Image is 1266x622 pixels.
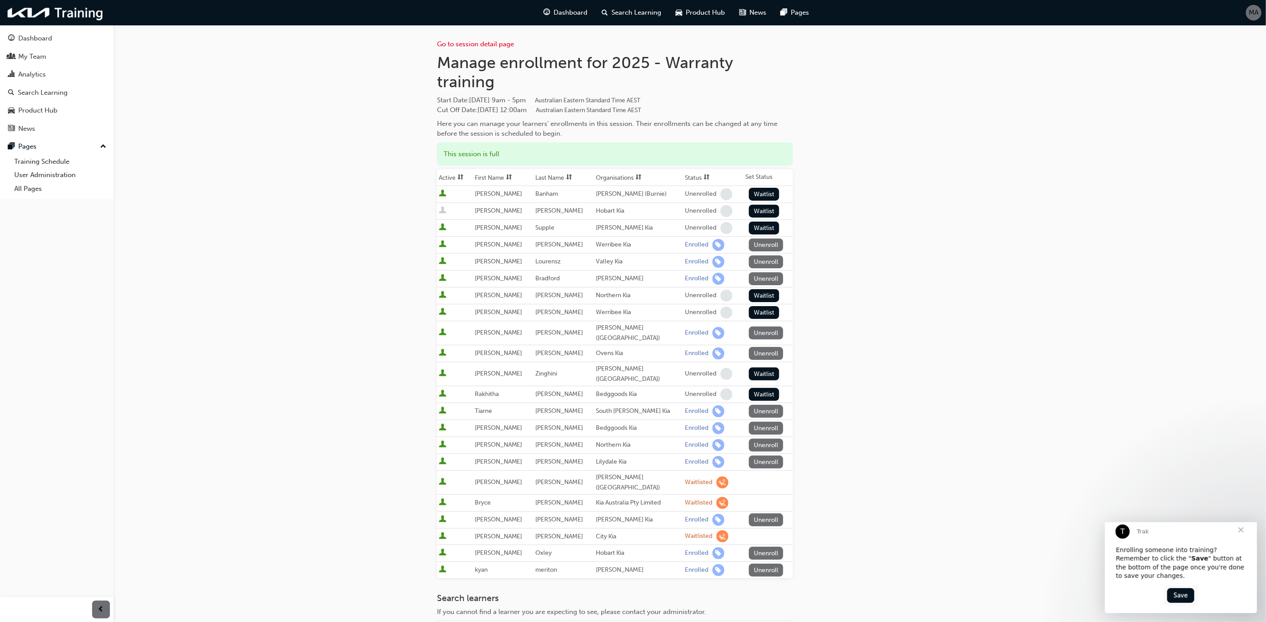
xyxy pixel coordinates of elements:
[749,513,784,526] button: Unenroll
[554,8,588,18] span: Dashboard
[712,347,724,359] span: learningRecordVerb_ENROLL-icon
[612,8,662,18] span: Search Learning
[475,349,522,357] span: [PERSON_NAME]
[439,291,446,300] span: User is active
[473,169,534,186] th: Toggle SortBy
[439,424,446,432] span: User is active
[712,273,724,285] span: learningRecordVerb_ENROLL-icon
[712,256,724,268] span: learningRecordVerb_ENROLL-icon
[596,565,682,575] div: [PERSON_NAME]
[596,473,682,493] div: [PERSON_NAME] ([GEOGRAPHIC_DATA])
[750,8,767,18] span: News
[685,370,717,378] div: Unenrolled
[535,224,554,231] span: Supple
[704,174,710,182] span: sorting-icon
[685,291,717,300] div: Unenrolled
[11,24,141,58] div: Enrolling someone into training? Remember to click the " " button at the bottom of the page once ...
[720,388,732,400] span: learningRecordVerb_NONE-icon
[720,222,732,234] span: learningRecordVerb_NONE-icon
[749,222,780,234] button: Waitlist
[749,456,784,469] button: Unenroll
[685,566,709,574] div: Enrolled
[669,4,732,22] a: car-iconProduct Hub
[535,424,583,432] span: [PERSON_NAME]
[8,53,15,61] span: people-icon
[475,241,522,248] span: [PERSON_NAME]
[506,174,512,182] span: sorting-icon
[535,190,558,198] span: Banham
[535,370,557,377] span: Zinghini
[636,174,642,182] span: sorting-icon
[720,368,732,380] span: learningRecordVerb_NONE-icon
[685,241,709,249] div: Enrolled
[439,478,446,487] span: User is active
[596,307,682,318] div: Werribee Kia
[11,168,110,182] a: User Administration
[535,207,583,214] span: [PERSON_NAME]
[86,32,103,40] b: Save
[749,272,784,285] button: Unenroll
[685,207,717,215] div: Unenrolled
[749,289,780,302] button: Waitlist
[475,566,488,574] span: kyan
[596,323,682,343] div: [PERSON_NAME] ([GEOGRAPHIC_DATA])
[596,257,682,267] div: Valley Kia
[685,329,709,337] div: Enrolled
[535,258,561,265] span: Lourensz
[596,206,682,216] div: Hobart Kia
[685,224,717,232] div: Unenrolled
[535,349,583,357] span: [PERSON_NAME]
[535,390,583,398] span: [PERSON_NAME]
[676,7,683,18] span: car-icon
[439,498,446,507] span: User is active
[439,515,446,524] span: User is active
[740,7,746,18] span: news-icon
[535,478,583,486] span: [PERSON_NAME]
[749,306,780,319] button: Waitlist
[596,274,682,284] div: [PERSON_NAME]
[596,440,682,450] div: Northern Kia
[475,370,522,377] span: [PERSON_NAME]
[749,547,784,560] button: Unenroll
[596,348,682,359] div: Ovens Kia
[437,95,793,105] span: Start Date :
[781,7,788,18] span: pages-icon
[685,516,709,524] div: Enrolled
[596,364,682,384] div: [PERSON_NAME] ([GEOGRAPHIC_DATA])
[475,549,522,557] span: [PERSON_NAME]
[475,291,522,299] span: [PERSON_NAME]
[749,439,784,452] button: Unenroll
[475,516,522,523] span: [PERSON_NAME]
[596,389,682,400] div: Bedggoods Kia
[749,238,784,251] button: Unenroll
[712,439,724,451] span: learningRecordVerb_ENROLL-icon
[18,52,46,62] div: My Team
[4,4,107,22] a: kia-training
[8,35,15,43] span: guage-icon
[1249,8,1259,18] span: MA
[685,549,709,557] div: Enrolled
[18,141,36,152] div: Pages
[475,390,499,398] span: Rakhitha
[596,457,682,467] div: Lilydale Kia
[720,188,732,200] span: learningRecordVerb_NONE-icon
[439,257,446,266] span: User is active
[439,190,446,198] span: User is active
[712,547,724,559] span: learningRecordVerb_ENROLL-icon
[685,308,717,317] div: Unenrolled
[537,4,595,22] a: guage-iconDashboard
[8,89,14,97] span: search-icon
[8,143,15,151] span: pages-icon
[475,499,491,506] span: Bryce
[437,169,473,186] th: Toggle SortBy
[744,169,793,186] th: Set Status
[685,478,713,487] div: Waitlisted
[8,125,15,133] span: news-icon
[749,422,784,435] button: Unenroll
[595,4,669,22] a: search-iconSearch Learning
[439,206,446,215] span: User is inactive
[749,347,784,360] button: Unenroll
[439,308,446,317] span: User is active
[534,169,594,186] th: Toggle SortBy
[18,33,52,44] div: Dashboard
